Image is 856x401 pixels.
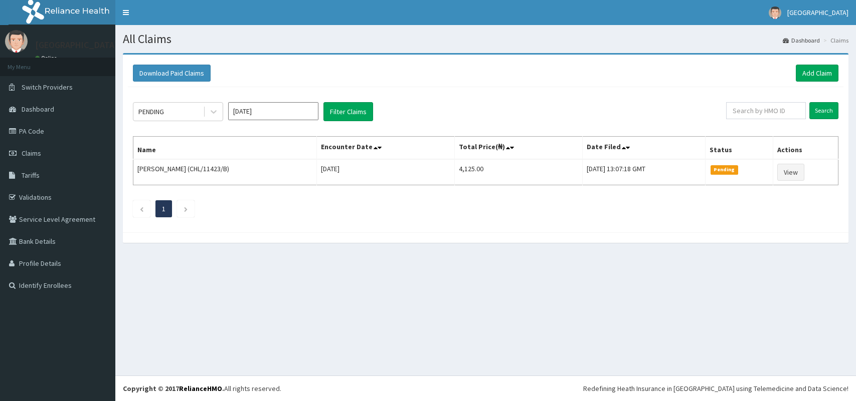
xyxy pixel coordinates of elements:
th: Status [706,137,773,160]
a: RelianceHMO [179,384,222,393]
td: [DATE] 13:07:18 GMT [582,159,705,185]
th: Name [133,137,317,160]
td: [DATE] [317,159,455,185]
img: User Image [5,30,28,53]
input: Search [809,102,838,119]
button: Filter Claims [323,102,373,121]
strong: Copyright © 2017 . [123,384,224,393]
span: Pending [711,165,738,174]
span: [GEOGRAPHIC_DATA] [787,8,848,17]
a: Next page [184,204,188,213]
img: User Image [769,7,781,19]
li: Claims [821,36,848,45]
input: Select Month and Year [228,102,318,120]
span: Claims [22,149,41,158]
td: [PERSON_NAME] (CHL/11423/B) [133,159,317,185]
footer: All rights reserved. [115,375,856,401]
a: Online [35,55,59,62]
th: Encounter Date [317,137,455,160]
div: PENDING [138,107,164,117]
a: View [777,164,804,181]
a: Previous page [139,204,144,213]
span: Tariffs [22,171,40,180]
div: Redefining Heath Insurance in [GEOGRAPHIC_DATA] using Telemedicine and Data Science! [583,383,848,393]
span: Dashboard [22,105,54,114]
button: Download Paid Claims [133,65,211,82]
a: Add Claim [796,65,838,82]
th: Actions [773,137,838,160]
a: Page 1 is your current page [162,204,165,213]
a: Dashboard [783,36,820,45]
h1: All Claims [123,33,848,46]
td: 4,125.00 [455,159,583,185]
p: [GEOGRAPHIC_DATA] [35,41,118,50]
span: Switch Providers [22,83,73,92]
input: Search by HMO ID [726,102,806,119]
th: Total Price(₦) [455,137,583,160]
th: Date Filed [582,137,705,160]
